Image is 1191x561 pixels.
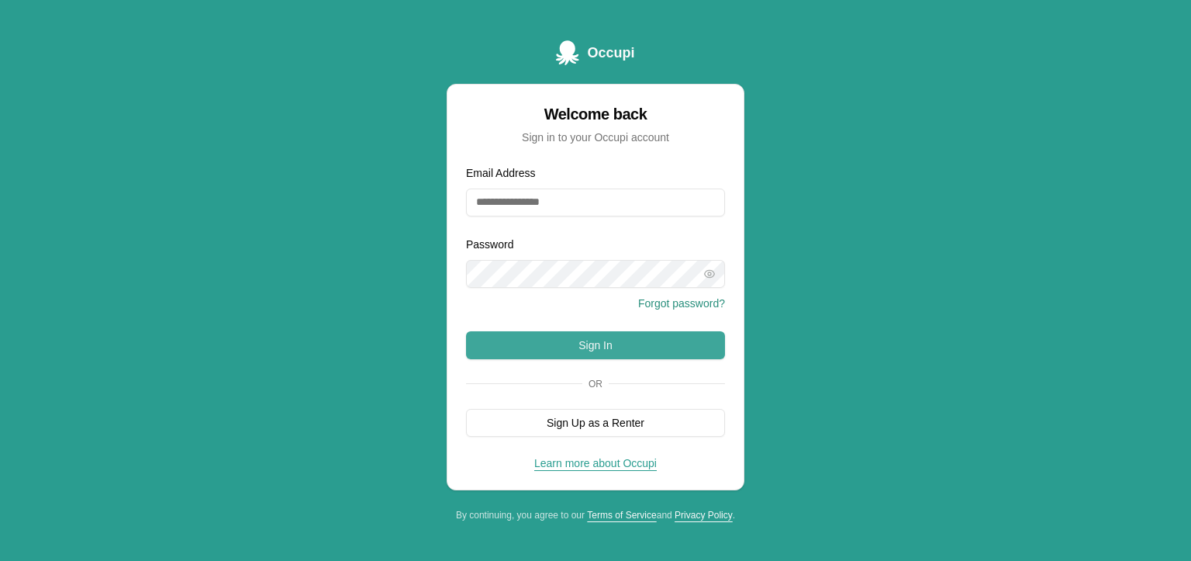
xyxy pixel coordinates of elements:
label: Password [466,238,513,251]
a: Privacy Policy [675,510,733,521]
a: Terms of Service [587,510,656,521]
button: Sign Up as a Renter [466,409,725,437]
a: Learn more about Occupi [534,457,657,469]
button: Sign In [466,331,725,359]
label: Email Address [466,167,535,179]
div: By continuing, you agree to our and . [447,509,744,521]
button: Forgot password? [638,296,725,311]
div: Welcome back [466,103,725,125]
a: Occupi [556,40,634,65]
span: Or [582,378,609,390]
span: Occupi [587,42,634,64]
div: Sign in to your Occupi account [466,130,725,145]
